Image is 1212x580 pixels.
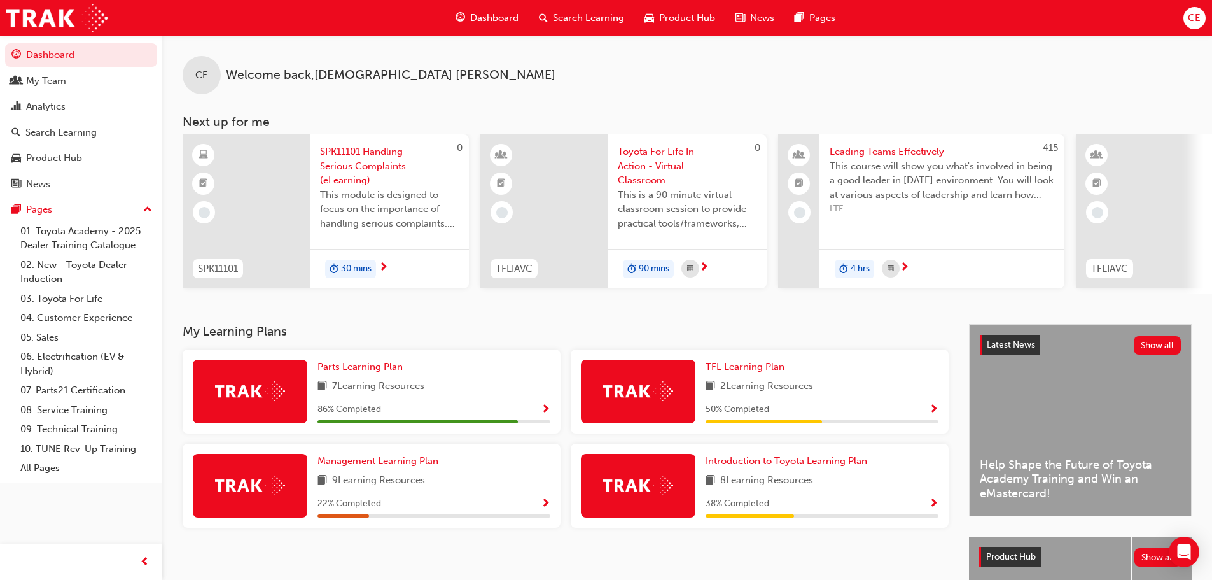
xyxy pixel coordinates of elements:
[541,402,550,418] button: Show Progress
[1092,176,1101,192] span: booktick-icon
[11,50,21,61] span: guage-icon
[15,308,157,328] a: 04. Customer Experience
[795,10,804,26] span: pages-icon
[1091,262,1128,276] span: TFLIAVC
[445,5,529,31] a: guage-iconDashboard
[317,455,438,467] span: Management Learning Plan
[929,404,938,416] span: Show Progress
[457,142,463,153] span: 0
[5,198,157,222] button: Pages
[851,262,870,276] span: 4 hrs
[15,222,157,255] a: 01. Toyota Academy - 2025 Dealer Training Catalogue
[929,496,938,512] button: Show Progress
[553,11,624,25] span: Search Learning
[215,381,285,401] img: Trak
[5,69,157,93] a: My Team
[987,339,1035,350] span: Latest News
[497,176,506,192] span: booktick-icon
[15,289,157,309] a: 03. Toyota For Life
[1134,548,1182,567] button: Show all
[706,454,872,469] a: Introduction to Toyota Learning Plan
[15,458,157,478] a: All Pages
[1183,7,1206,29] button: CE
[5,121,157,145] a: Search Learning
[659,11,715,25] span: Product Hub
[11,153,21,164] span: car-icon
[986,551,1036,562] span: Product Hub
[634,5,725,31] a: car-iconProduct Hub
[320,145,459,188] span: SPK11101 Handling Serious Complaints (eLearning)
[496,262,533,276] span: TFLIAVC
[317,379,327,395] span: book-icon
[215,476,285,495] img: Trak
[26,74,66,88] div: My Team
[15,347,157,381] a: 06. Electrification (EV & Hybrid)
[706,360,790,374] a: TFL Learning Plan
[11,179,21,190] span: news-icon
[1188,11,1201,25] span: CE
[320,188,459,231] span: This module is designed to focus on the importance of handling serious complaints. To provide a c...
[839,261,848,278] span: duration-icon
[5,173,157,196] a: News
[706,402,769,417] span: 50 % Completed
[199,207,210,218] span: learningRecordVerb_NONE-icon
[26,99,66,114] div: Analytics
[541,499,550,510] span: Show Progress
[720,473,813,489] span: 8 Learning Resources
[888,261,894,277] span: calendar-icon
[26,177,50,192] div: News
[1092,207,1103,218] span: learningRecordVerb_NONE-icon
[5,41,157,198] button: DashboardMy TeamAnalyticsSearch LearningProduct HubNews
[15,439,157,459] a: 10. TUNE Rev-Up Training
[6,4,108,32] img: Trak
[456,10,465,26] span: guage-icon
[720,379,813,395] span: 2 Learning Resources
[317,361,403,372] span: Parts Learning Plan
[379,262,388,274] span: next-icon
[341,262,372,276] span: 30 mins
[644,10,654,26] span: car-icon
[706,497,769,511] span: 38 % Completed
[979,547,1181,567] a: Product HubShow all
[140,555,150,570] span: prev-icon
[317,454,443,469] a: Management Learning Plan
[1169,537,1199,567] div: Open Intercom Messenger
[199,176,208,192] span: booktick-icon
[15,328,157,348] a: 05. Sales
[699,262,709,274] span: next-icon
[900,262,909,274] span: next-icon
[162,115,1212,129] h3: Next up for me
[1134,336,1181,355] button: Show all
[26,151,82,166] div: Product Hub
[618,188,756,231] span: This is a 90 minute virtual classroom session to provide practical tools/frameworks, behaviours a...
[11,127,20,139] span: search-icon
[15,420,157,439] a: 09. Technical Training
[317,402,381,417] span: 86 % Completed
[317,473,327,489] span: book-icon
[1092,147,1101,164] span: learningResourceType_INSTRUCTOR_LED-icon
[830,202,1054,216] span: LTE
[706,473,715,489] span: book-icon
[317,497,381,511] span: 22 % Completed
[15,255,157,289] a: 02. New - Toyota Dealer Induction
[1043,142,1058,153] span: 415
[603,381,673,401] img: Trak
[330,261,338,278] span: duration-icon
[183,324,949,339] h3: My Learning Plans
[750,11,774,25] span: News
[26,202,52,217] div: Pages
[332,473,425,489] span: 9 Learning Resources
[980,335,1181,355] a: Latest NewsShow all
[541,404,550,416] span: Show Progress
[226,68,555,83] span: Welcome back , [DEMOGRAPHIC_DATA] [PERSON_NAME]
[755,142,760,153] span: 0
[735,10,745,26] span: news-icon
[480,134,767,288] a: 0TFLIAVCToyota For Life In Action - Virtual ClassroomThis is a 90 minute virtual classroom sessio...
[541,496,550,512] button: Show Progress
[5,43,157,67] a: Dashboard
[199,147,208,164] span: learningResourceType_ELEARNING-icon
[11,101,21,113] span: chart-icon
[706,361,784,372] span: TFL Learning Plan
